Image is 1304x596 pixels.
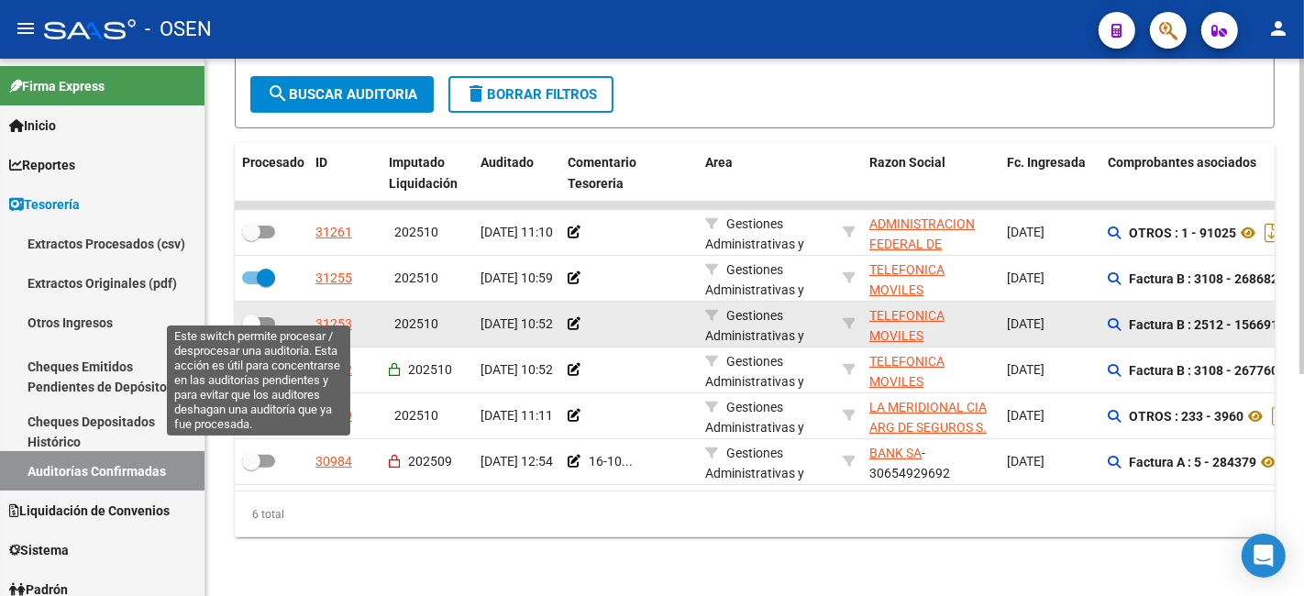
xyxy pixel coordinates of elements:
span: Gestiones Administrativas y Otros [705,354,804,411]
span: TELEFONICA MOVILES ARGENTINA SOCIEDAD ANONIMA [869,308,991,385]
button: Borrar Filtros [448,76,613,113]
datatable-header-cell: ID [308,143,381,204]
span: BANK SA [869,446,922,460]
span: TELEFONICA MOVILES ARGENTINA SOCIEDAD ANONIMA [869,262,991,339]
span: Comentario Tesoreria [568,155,636,191]
span: [DATE] 11:11 [481,408,553,423]
div: 31199 [315,405,352,426]
span: [DATE] [1007,225,1044,239]
div: 31261 [315,222,352,243]
span: LA MERIDIONAL CIA ARG DE SEGUROS S. A. [869,400,987,457]
span: Inicio [9,116,56,136]
span: [DATE] 10:52 [481,362,553,377]
span: TELEFONICA MOVILES ARGENTINA SOCIEDAD ANONIMA [869,354,991,431]
datatable-header-cell: Imputado Liquidación [381,143,473,204]
span: Gestiones Administrativas y Otros [705,446,804,502]
span: [DATE] [1007,454,1044,469]
mat-icon: menu [15,17,37,39]
span: 202510 [394,270,438,285]
span: 202510 [408,362,452,377]
mat-icon: person [1267,17,1289,39]
span: Procesado [242,155,304,170]
datatable-header-cell: Fc. Ingresada [1000,143,1100,204]
span: Gestiones Administrativas y Otros [705,216,804,273]
div: - 30678814357 [869,305,992,344]
span: 202509 [408,454,452,469]
strong: Factura A : 5 - 284379 [1129,455,1256,469]
datatable-header-cell: Razon Social [862,143,1000,204]
datatable-header-cell: Procesado [235,143,308,204]
span: Comprobantes asociados [1108,155,1256,170]
i: Descargar documento [1260,218,1284,248]
div: - 33693450239 [869,214,992,252]
button: Buscar Auditoria [250,76,434,113]
span: Reportes [9,155,75,175]
span: Auditado [481,155,534,170]
span: [DATE] [1007,270,1044,285]
span: ID [315,155,327,170]
datatable-header-cell: Auditado [473,143,560,204]
div: Open Intercom Messenger [1242,534,1286,578]
i: Descargar documento [1267,402,1291,431]
span: Firma Express [9,76,105,96]
span: Area [705,155,733,170]
div: 6 total [235,491,1275,537]
strong: OTROS : 233 - 3960 [1129,409,1243,424]
span: 16-10... [589,454,633,469]
span: [DATE] 10:52 [481,316,553,331]
span: Imputado Liquidación [389,155,458,191]
span: Liquidación de Convenios [9,501,170,521]
div: - 30654929692 [869,443,992,481]
span: Borrar Filtros [465,86,597,103]
div: 31252 [315,359,352,381]
mat-icon: search [267,83,289,105]
div: - 30678814357 [869,259,992,298]
span: [DATE] [1007,362,1044,377]
div: - 30500051163 [869,397,992,436]
div: 31253 [315,314,352,335]
span: Razon Social [869,155,945,170]
div: - 30678814357 [869,351,992,390]
span: 202510 [394,316,438,331]
span: [DATE] [1007,316,1044,331]
mat-icon: delete [465,83,487,105]
strong: Factura B : 3108 - 2686828 [1129,271,1286,286]
span: - OSEN [145,9,212,50]
span: ADMINISTRACION FEDERAL DE INGRESOS PUBLICOS [869,216,975,293]
span: Fc. Ingresada [1007,155,1086,170]
strong: OTROS : 1 - 91025 [1129,226,1236,240]
span: 202510 [394,408,438,423]
strong: Factura B : 2512 - 15669149 [1129,317,1293,332]
strong: Factura B : 3108 - 2677602 [1129,363,1286,378]
div: 30984 [315,451,352,472]
span: [DATE] 11:10 [481,225,553,239]
span: Gestiones Administrativas y Otros [705,262,804,319]
span: [DATE] [1007,408,1044,423]
span: Sistema [9,540,69,560]
span: Gestiones Administrativas y Otros [705,308,804,365]
datatable-header-cell: Area [698,143,835,204]
span: 202510 [394,225,438,239]
datatable-header-cell: Comentario Tesoreria [560,143,698,204]
span: [DATE] 10:59 [481,270,553,285]
span: Tesorería [9,194,80,215]
div: 31255 [315,268,352,289]
span: Gestiones Administrativas y Otros [705,400,804,457]
span: Buscar Auditoria [267,86,417,103]
span: [DATE] 12:54 [481,454,553,469]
